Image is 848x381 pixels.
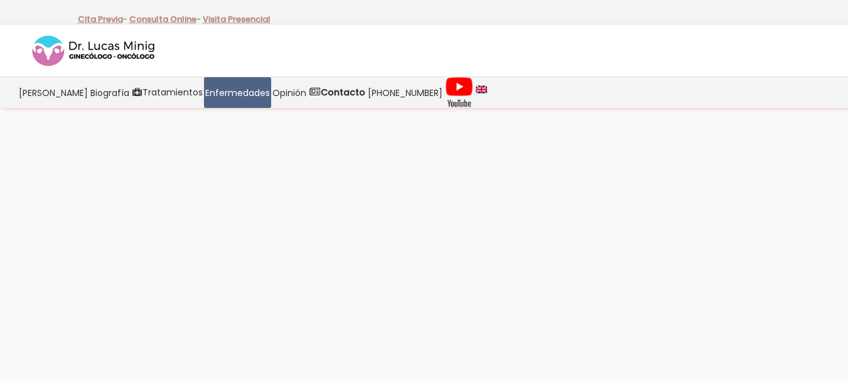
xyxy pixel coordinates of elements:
[445,77,473,108] img: Videos Youtube Ginecología
[476,85,487,93] img: language english
[18,77,89,108] a: [PERSON_NAME]
[78,13,123,25] a: Cita Previa
[368,85,443,100] span: [PHONE_NUMBER]
[204,77,271,108] a: Enfermedades
[272,85,306,100] span: Opinión
[129,13,196,25] a: Consulta Online
[131,77,204,108] a: Tratamientos
[475,77,488,108] a: language english
[142,85,203,100] span: Tratamientos
[203,13,271,25] a: Visita Presencial
[271,77,308,108] a: Opinión
[90,85,129,100] span: Biografía
[205,85,270,100] span: Enfermedades
[19,85,88,100] span: [PERSON_NAME]
[308,77,367,108] a: Contacto
[78,11,127,28] p: -
[321,86,365,99] strong: Contacto
[129,11,201,28] p: -
[367,77,444,108] a: [PHONE_NUMBER]
[89,77,131,108] a: Biografía
[444,77,475,108] a: Videos Youtube Ginecología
